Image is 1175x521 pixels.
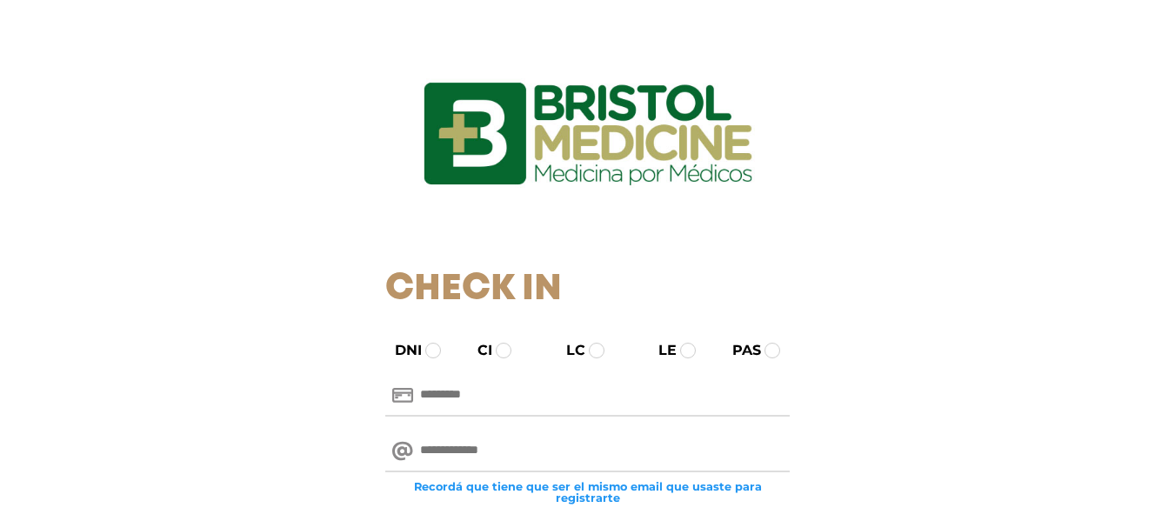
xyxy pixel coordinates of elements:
[385,268,790,311] h1: Check In
[385,481,790,504] small: Recordá que tiene que ser el mismo email que usaste para registrarte
[643,340,677,361] label: LE
[717,340,761,361] label: PAS
[353,21,823,247] img: logo_ingresarbristol.jpg
[551,340,585,361] label: LC
[462,340,492,361] label: CI
[379,340,422,361] label: DNI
